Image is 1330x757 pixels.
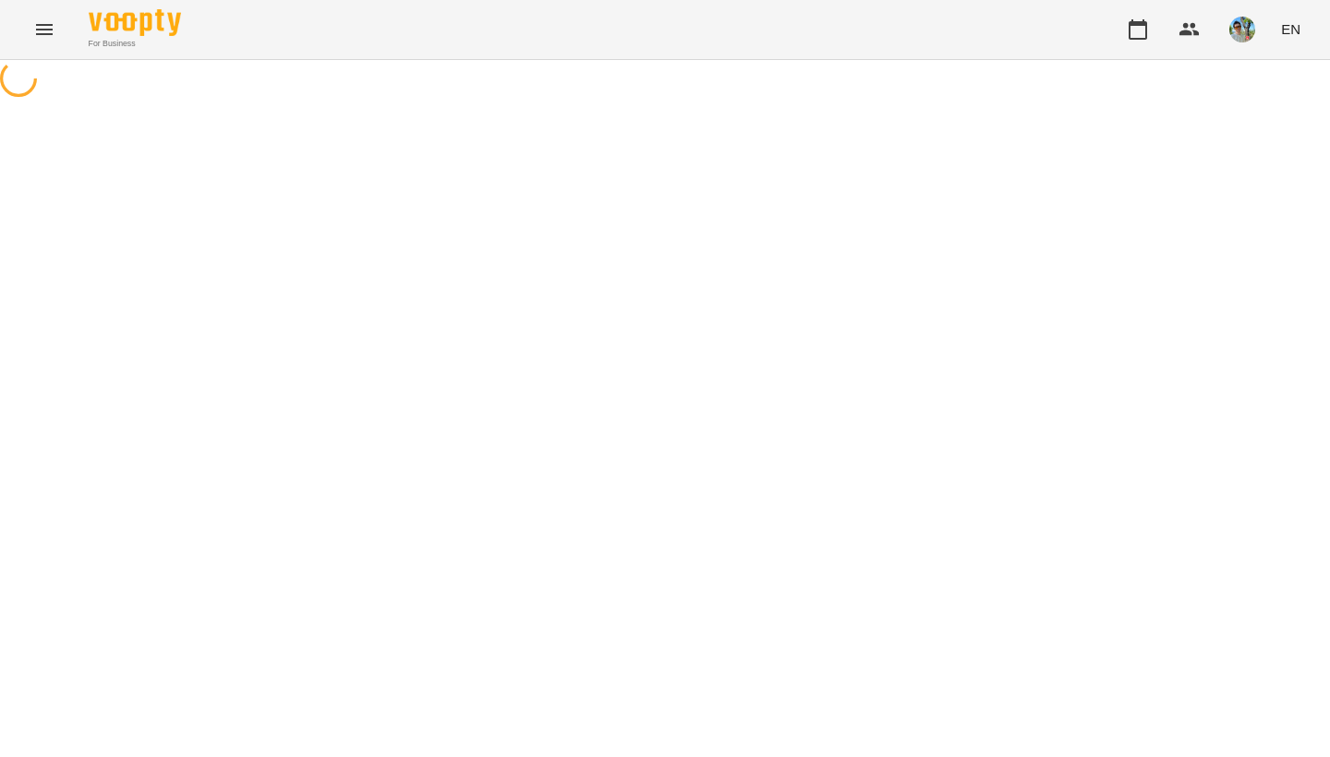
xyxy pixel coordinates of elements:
[1281,19,1300,39] span: EN
[89,9,181,36] img: Voopty Logo
[89,38,181,50] span: For Business
[1229,17,1255,42] img: 744843a61c413a071730a266d875f08e.JPG
[22,7,66,52] button: Menu
[1274,12,1308,46] button: EN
